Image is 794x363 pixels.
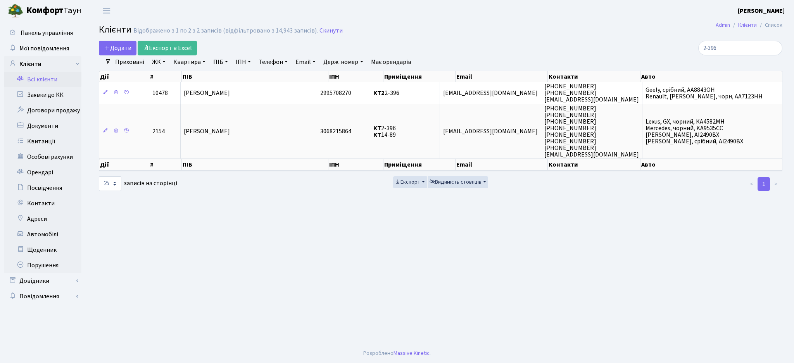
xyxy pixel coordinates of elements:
[328,159,383,170] th: ІПН
[184,89,230,97] span: [PERSON_NAME]
[430,178,482,186] span: Видимість стовпців
[328,71,383,82] th: ІПН
[544,82,639,104] span: [PHONE_NUMBER] [PHONE_NUMBER] [EMAIL_ADDRESS][DOMAIN_NAME]
[640,71,782,82] th: Авто
[170,55,209,69] a: Квартира
[4,103,81,118] a: Договори продажу
[99,176,177,191] label: записів на сторінці
[4,72,81,87] a: Всі клієнти
[758,177,770,191] a: 1
[373,89,385,97] b: КТ2
[4,258,81,273] a: Порушення
[4,118,81,134] a: Документи
[373,89,399,97] span: 2-396
[395,178,420,186] span: Експорт
[393,176,427,188] button: Експорт
[152,89,168,97] span: 10478
[363,349,431,358] div: Розроблено .
[99,41,136,55] a: Додати
[4,242,81,258] a: Щоденник
[4,56,81,72] a: Клієнти
[4,196,81,211] a: Контакти
[548,71,640,82] th: Контакти
[184,127,230,136] span: [PERSON_NAME]
[149,71,182,82] th: #
[149,159,182,170] th: #
[704,17,794,33] nav: breadcrumb
[456,159,548,170] th: Email
[255,55,291,69] a: Телефон
[4,273,81,289] a: Довідники
[149,55,169,69] a: ЖК
[548,159,640,170] th: Контакти
[320,89,351,97] span: 2995708270
[428,176,488,188] button: Видимість стовпців
[319,27,343,34] a: Скинути
[4,134,81,149] a: Квитанції
[4,41,81,56] a: Мої повідомлення
[8,3,23,19] img: logo.png
[4,87,81,103] a: Заявки до КК
[99,23,131,36] span: Клієнти
[373,124,396,139] span: 2-396 14-89
[104,44,131,52] span: Додати
[182,159,328,170] th: ПІБ
[716,21,730,29] a: Admin
[443,127,538,136] span: [EMAIL_ADDRESS][DOMAIN_NAME]
[646,86,763,101] span: Geely, срібний, АА8843ОН Renault, [PERSON_NAME], чорн, АА7123НН
[698,41,782,55] input: Пошук...
[152,127,165,136] span: 2154
[368,55,414,69] a: Має орендарів
[443,89,538,97] span: [EMAIL_ADDRESS][DOMAIN_NAME]
[320,127,351,136] span: 3068215864
[99,159,149,170] th: Дії
[112,55,147,69] a: Приховані
[738,21,757,29] a: Клієнти
[394,349,430,357] a: Massive Kinetic
[373,124,381,132] b: КТ
[383,71,456,82] th: Приміщення
[133,27,318,34] div: Відображено з 1 по 2 з 2 записів (відфільтровано з 14,943 записів).
[544,104,639,159] span: [PHONE_NUMBER] [PHONE_NUMBER] [PHONE_NUMBER] [PHONE_NUMBER] [PHONE_NUMBER] [PHONE_NUMBER] [PHONE_...
[99,71,149,82] th: Дії
[738,6,785,15] a: [PERSON_NAME]
[4,180,81,196] a: Посвідчення
[4,227,81,242] a: Автомобілі
[138,41,197,55] a: Експорт в Excel
[182,71,328,82] th: ПІБ
[99,176,121,191] select: записів на сторінці
[646,117,743,146] span: Lexus, GX, чорний, KA4582MH Mercedes, чорний, KA9535CC [PERSON_NAME], AI2490BX [PERSON_NAME], срі...
[4,289,81,304] a: Повідомлення
[383,159,456,170] th: Приміщення
[456,71,548,82] th: Email
[4,149,81,165] a: Особові рахунки
[738,7,785,15] b: [PERSON_NAME]
[19,44,69,53] span: Мої повідомлення
[292,55,319,69] a: Email
[4,25,81,41] a: Панель управління
[640,159,782,170] th: Авто
[26,4,64,17] b: Комфорт
[233,55,254,69] a: ІПН
[320,55,366,69] a: Держ. номер
[21,29,73,37] span: Панель управління
[97,4,116,17] button: Переключити навігацію
[757,21,782,29] li: Список
[210,55,231,69] a: ПІБ
[4,165,81,180] a: Орендарі
[4,211,81,227] a: Адреси
[26,4,81,17] span: Таун
[373,131,381,139] b: КТ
